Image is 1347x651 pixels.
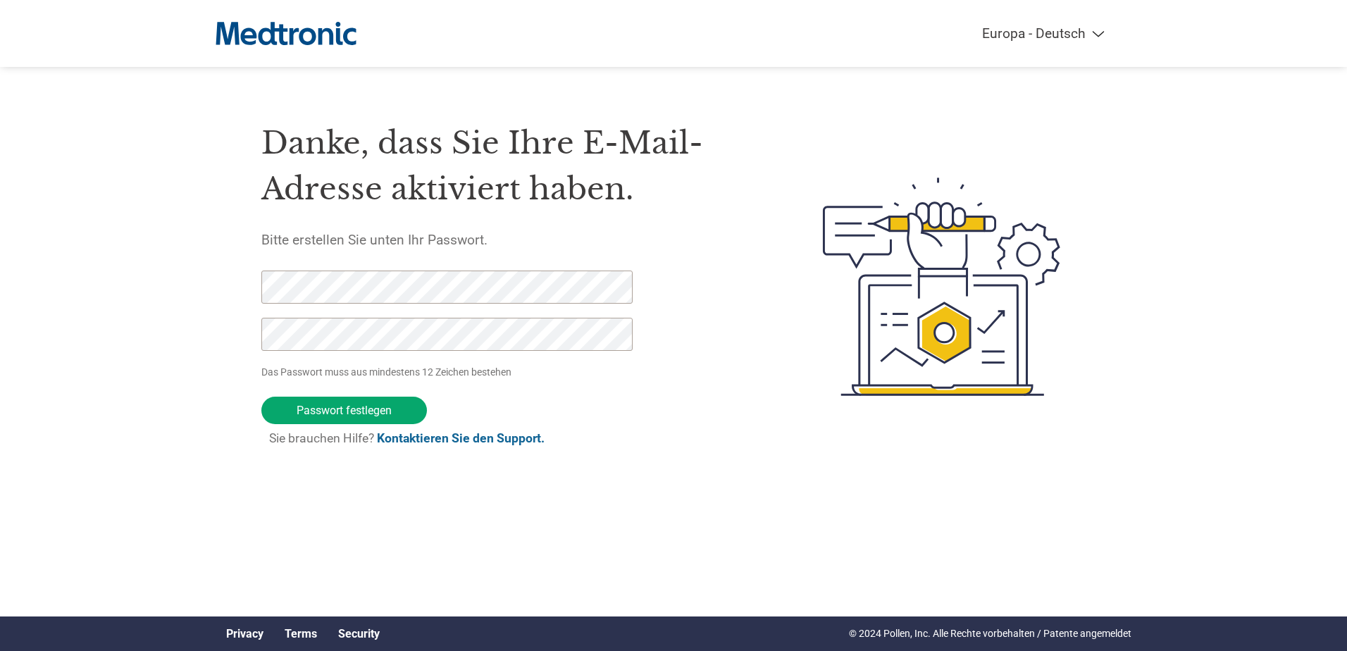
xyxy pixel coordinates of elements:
[377,431,545,445] a: Kontaktieren Sie den Support.
[338,627,380,640] a: Security
[261,365,638,380] p: Das Passwort muss aus mindestens 12 Zeichen bestehen
[797,100,1086,473] img: create-password
[216,14,356,53] img: Medtronic
[849,626,1131,641] p: © 2024 Pollen, Inc. Alle Rechte vorbehalten / Patente angemeldet
[261,397,427,424] input: Passwort festlegen
[226,627,263,640] a: Privacy
[261,120,756,211] h1: Danke, dass Sie Ihre E-Mail-Adresse aktiviert haben.
[269,431,545,445] span: Sie brauchen Hilfe?
[285,627,317,640] a: Terms
[261,232,756,248] h5: Bitte erstellen Sie unten Ihr Passwort.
